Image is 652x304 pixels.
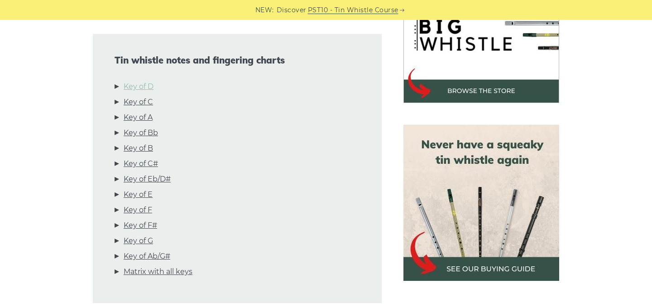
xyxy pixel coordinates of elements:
[124,112,153,123] a: Key of A
[255,5,274,15] span: NEW:
[124,204,152,216] a: Key of F
[124,81,153,93] a: Key of D
[124,266,192,278] a: Matrix with all keys
[403,125,559,281] img: tin whistle buying guide
[124,96,153,108] a: Key of C
[124,220,157,231] a: Key of F#
[277,5,307,15] span: Discover
[308,5,398,15] a: PST10 - Tin Whistle Course
[124,173,171,185] a: Key of Eb/D#
[124,189,153,201] a: Key of E
[124,235,153,247] a: Key of G
[124,250,170,262] a: Key of Ab/G#
[124,142,153,154] a: Key of B
[115,55,360,66] span: Tin whistle notes and fingering charts
[124,127,158,139] a: Key of Bb
[124,158,158,170] a: Key of C#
